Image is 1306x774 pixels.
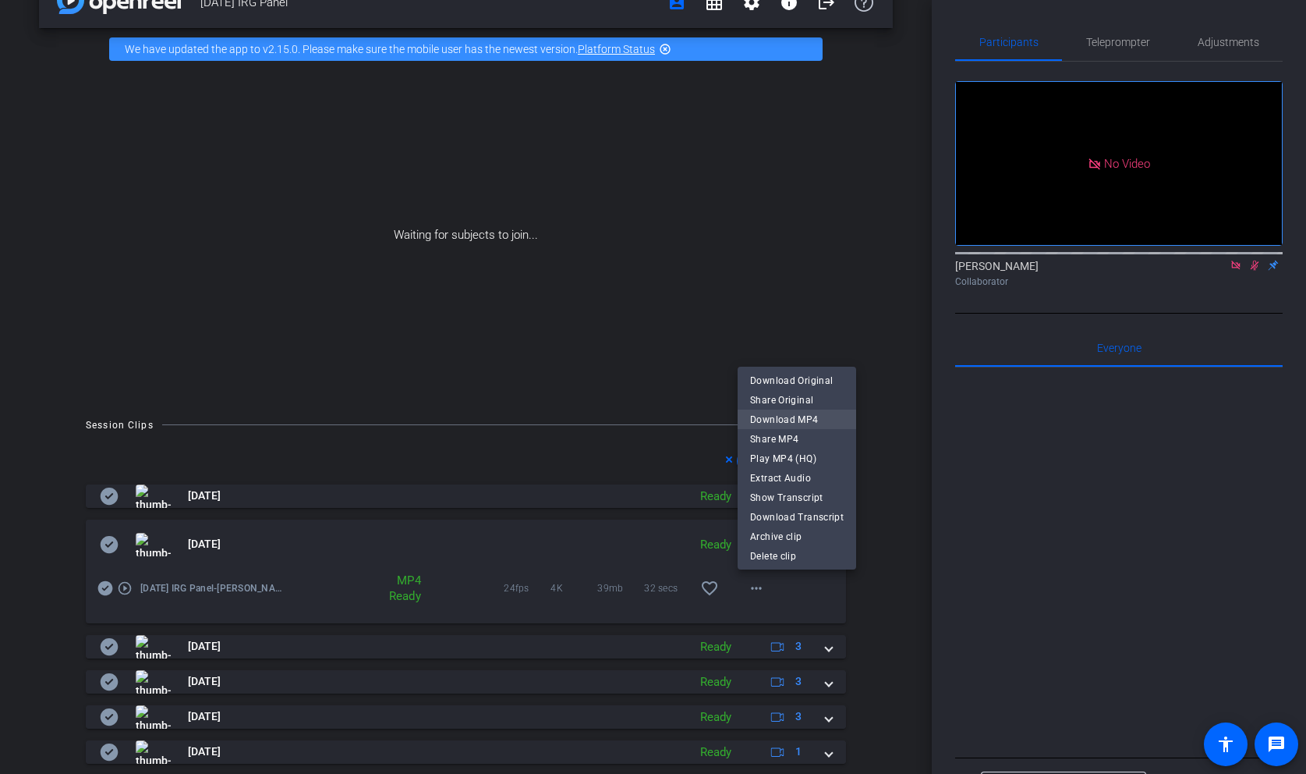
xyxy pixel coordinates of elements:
[750,449,844,468] span: Play MP4 (HQ)
[750,488,844,507] span: Show Transcript
[750,430,844,449] span: Share MP4
[750,410,844,429] span: Download MP4
[750,391,844,410] span: Share Original
[750,371,844,390] span: Download Original
[750,508,844,527] span: Download Transcript
[750,547,844,566] span: Delete clip
[750,469,844,488] span: Extract Audio
[750,527,844,546] span: Archive clip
